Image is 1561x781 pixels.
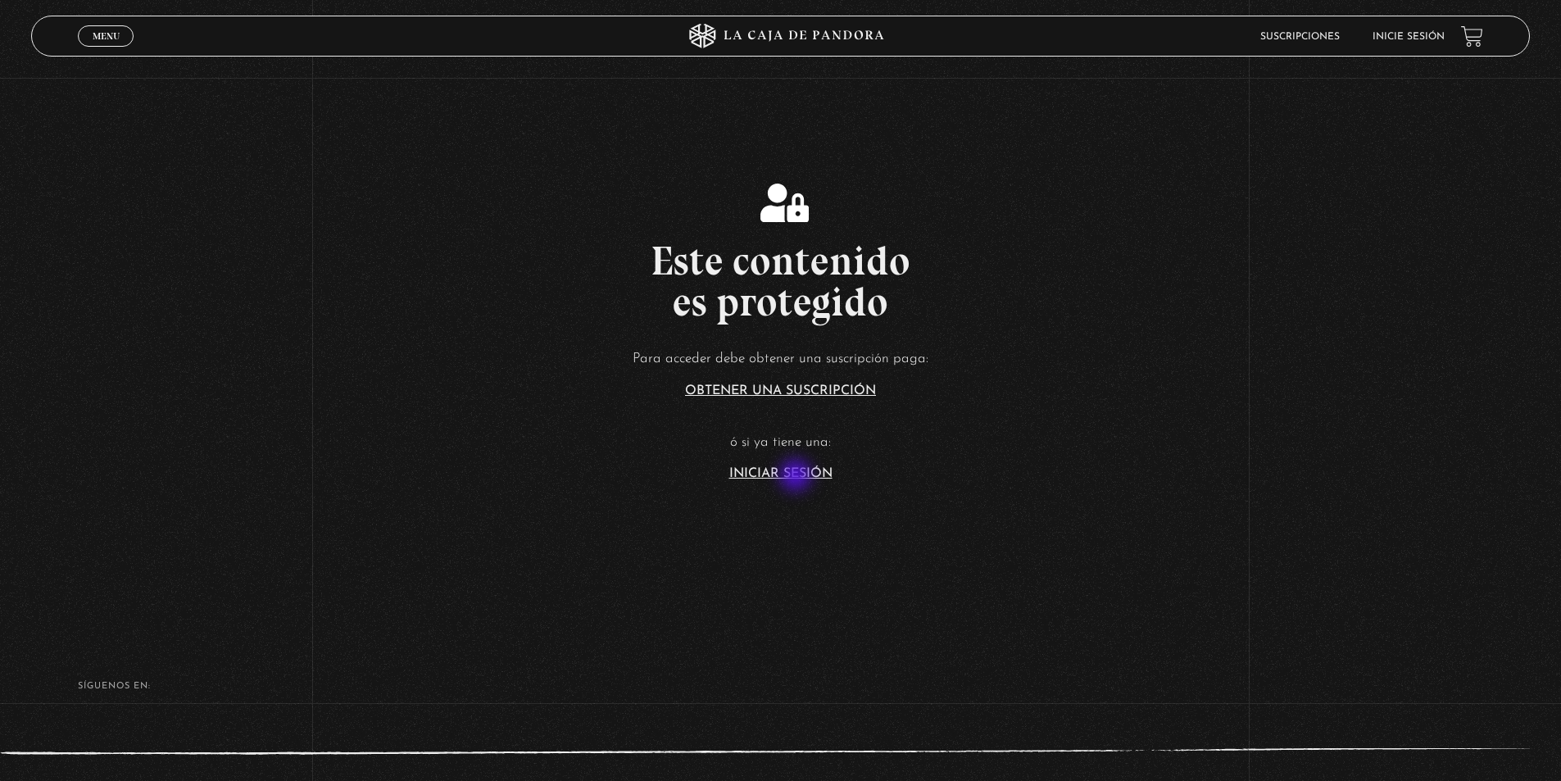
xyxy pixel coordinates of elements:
span: Menu [93,31,120,41]
a: Inicie sesión [1373,32,1445,42]
a: Suscripciones [1260,32,1340,42]
span: Cerrar [87,45,125,57]
a: Iniciar Sesión [729,467,833,480]
a: View your shopping cart [1461,25,1483,48]
h4: SÍguenos en: [78,682,1483,691]
a: Obtener una suscripción [685,384,876,397]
